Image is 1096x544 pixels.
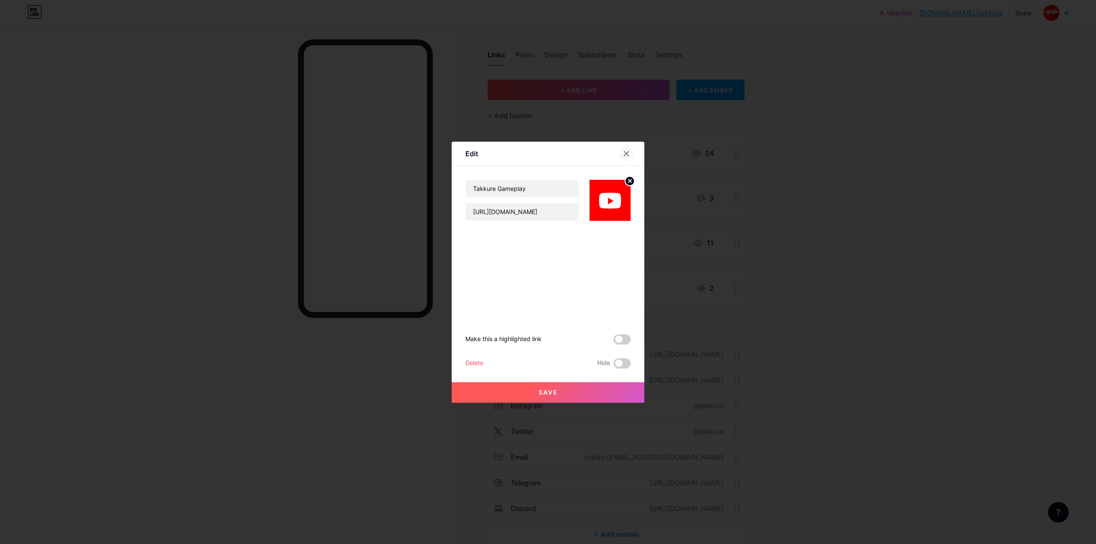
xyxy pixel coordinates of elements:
div: Edit [465,149,478,159]
input: Title [466,180,579,197]
div: Make this a highlighted link [465,334,542,345]
div: Delete [465,358,483,369]
button: Save [452,382,644,403]
span: Save [539,389,558,396]
span: Hide [597,358,610,369]
input: URL [466,203,579,220]
img: link_thumbnail [590,180,631,221]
